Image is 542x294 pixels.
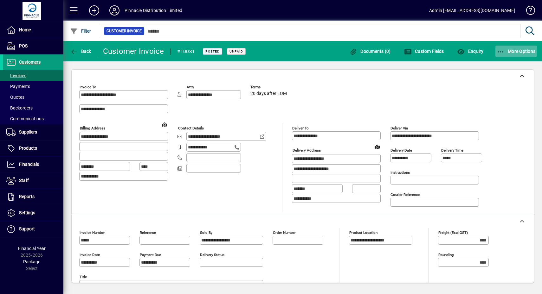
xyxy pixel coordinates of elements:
button: Custom Fields [403,46,446,57]
span: Home [19,27,31,32]
span: Documents (0) [350,49,391,54]
a: Reports [3,189,63,205]
span: Customer Invoice [106,28,142,34]
span: Staff [19,178,29,183]
mat-label: Rounding [438,253,454,257]
a: Staff [3,173,63,189]
a: Knowledge Base [521,1,534,22]
a: Home [3,22,63,38]
a: Quotes [3,92,63,103]
a: View on map [372,141,382,152]
span: Terms [250,85,288,89]
mat-label: Sold by [200,230,212,235]
button: Add [84,5,104,16]
span: Back [70,49,91,54]
span: Customers [19,59,41,65]
mat-label: Title [80,275,87,279]
div: Admin [EMAIL_ADDRESS][DOMAIN_NAME] [429,5,515,16]
mat-label: Instructions [390,170,410,175]
span: Financials [19,162,39,167]
div: #10031 [177,47,195,57]
span: Custom Fields [404,49,444,54]
a: Settings [3,205,63,221]
span: Filter [70,28,91,34]
mat-label: Delivery date [390,148,412,153]
span: POS [19,43,28,48]
a: Invoices [3,70,63,81]
mat-label: Freight (excl GST) [438,230,468,235]
mat-label: Payment due [140,253,161,257]
mat-label: Delivery status [200,253,224,257]
mat-label: Deliver via [390,126,408,130]
span: 20 days after EOM [250,91,287,96]
mat-label: Deliver To [292,126,309,130]
span: Communications [6,116,44,121]
mat-label: Reference [140,230,156,235]
button: Filter [68,25,93,37]
span: Quotes [6,95,24,100]
span: Unpaid [229,49,243,53]
a: Communications [3,113,63,124]
span: Backorders [6,105,33,110]
a: Backorders [3,103,63,113]
span: Reports [19,194,35,199]
a: POS [3,38,63,54]
a: View on map [159,119,170,129]
a: Financials [3,157,63,172]
span: Support [19,226,35,231]
span: Payments [6,84,30,89]
a: Support [3,221,63,237]
span: Financial Year [18,246,46,251]
span: More Options [497,49,536,54]
button: More Options [495,46,537,57]
a: Payments [3,81,63,92]
div: Customer Invoice [103,46,164,56]
mat-label: Order number [273,230,296,235]
mat-label: Courier Reference [390,192,420,197]
span: Posted [205,49,220,53]
span: Invoices [6,73,26,78]
mat-label: Attn [187,85,194,89]
span: Package [23,259,40,264]
mat-label: Delivery time [441,148,463,153]
mat-label: Invoice date [80,253,100,257]
button: Documents (0) [348,46,392,57]
a: Products [3,141,63,156]
span: Suppliers [19,129,37,134]
a: Suppliers [3,124,63,140]
span: Products [19,146,37,151]
mat-label: Invoice To [80,85,96,89]
mat-label: Invoice number [80,230,105,235]
mat-label: Product location [349,230,377,235]
button: Back [68,46,93,57]
button: Profile [104,5,125,16]
app-page-header-button: Back [63,46,98,57]
button: Enquiry [455,46,485,57]
span: Settings [19,210,35,215]
span: Enquiry [457,49,483,54]
div: Pinnacle Distribution Limited [125,5,182,16]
